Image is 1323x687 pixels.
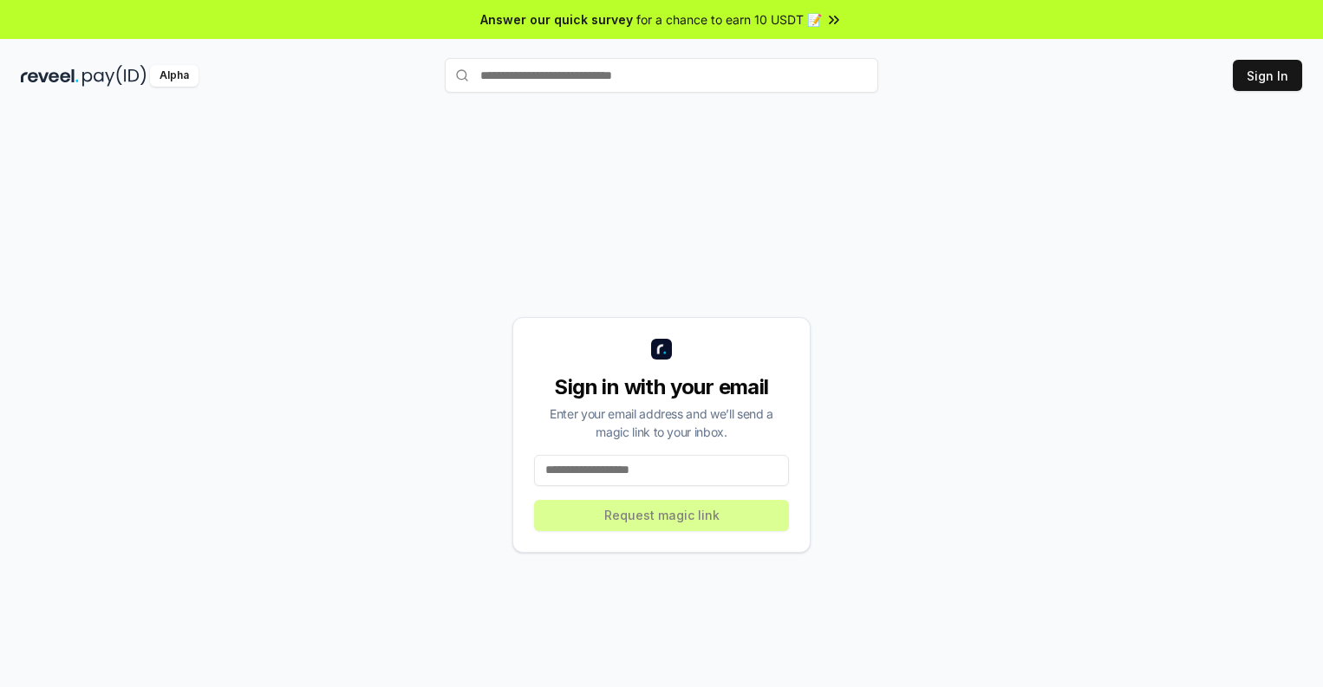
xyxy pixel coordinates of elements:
[1233,60,1302,91] button: Sign In
[480,10,633,29] span: Answer our quick survey
[150,65,199,87] div: Alpha
[651,339,672,360] img: logo_small
[534,405,789,441] div: Enter your email address and we’ll send a magic link to your inbox.
[534,373,789,401] div: Sign in with your email
[636,10,822,29] span: for a chance to earn 10 USDT 📝
[82,65,147,87] img: pay_id
[21,65,79,87] img: reveel_dark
